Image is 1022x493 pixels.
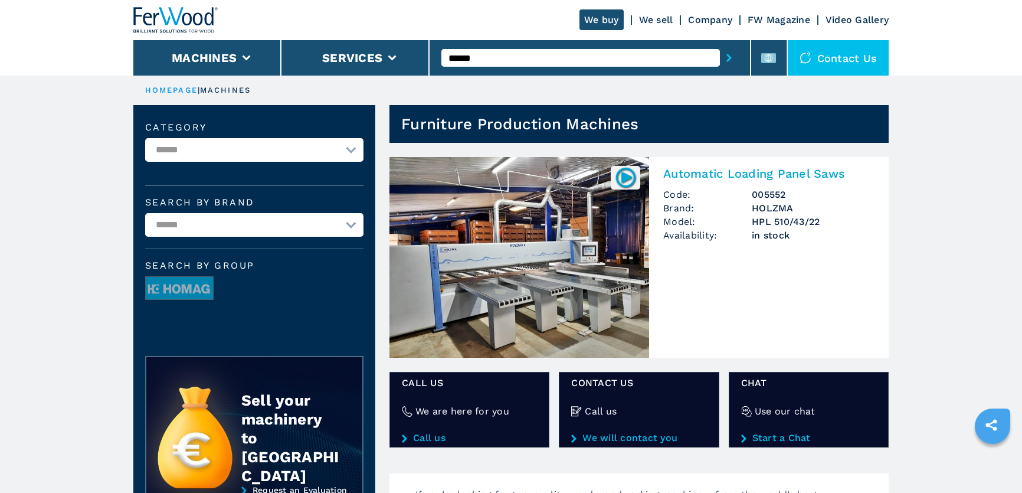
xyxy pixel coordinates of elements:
[663,215,752,228] span: Model:
[402,433,537,443] a: Call us
[200,85,251,96] p: machines
[198,86,200,94] span: |
[145,86,198,94] a: HOMEPAGE
[752,201,874,215] h3: HOLZMA
[741,433,876,443] a: Start a Chat
[752,215,874,228] h3: HPL 510/43/22
[571,406,582,417] img: Call us
[688,14,732,25] a: Company
[133,7,218,33] img: Ferwood
[146,277,213,301] img: image
[401,115,638,133] h1: Furniture Production Machines
[977,410,1006,440] a: sharethis
[614,166,637,189] img: 005552
[389,157,889,358] a: Automatic Loading Panel Saws HOLZMA HPL 510/43/22005552Automatic Loading Panel SawsCode:005552Bra...
[663,188,752,201] span: Code:
[145,198,363,207] label: Search by brand
[741,406,752,417] img: Use our chat
[322,51,382,65] button: Services
[755,404,815,418] h4: Use our chat
[752,188,874,201] h3: 005552
[389,157,649,358] img: Automatic Loading Panel Saws HOLZMA HPL 510/43/22
[972,440,1013,484] iframe: Chat
[402,406,412,417] img: We are here for you
[826,14,889,25] a: Video Gallery
[172,51,237,65] button: Machines
[663,201,752,215] span: Brand:
[415,404,509,418] h4: We are here for you
[402,376,537,390] span: Call us
[585,404,617,418] h4: Call us
[800,52,811,64] img: Contact us
[639,14,673,25] a: We sell
[752,228,874,242] span: in stock
[741,376,876,390] span: Chat
[145,261,363,270] span: Search by group
[571,376,706,390] span: CONTACT US
[748,14,810,25] a: FW Magazine
[145,123,363,132] label: Category
[579,9,624,30] a: We buy
[720,44,738,71] button: submit-button
[571,433,706,443] a: We will contact you
[663,228,752,242] span: Availability:
[663,166,874,181] h2: Automatic Loading Panel Saws
[241,391,339,485] div: Sell your machinery to [GEOGRAPHIC_DATA]
[788,40,889,76] div: Contact us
